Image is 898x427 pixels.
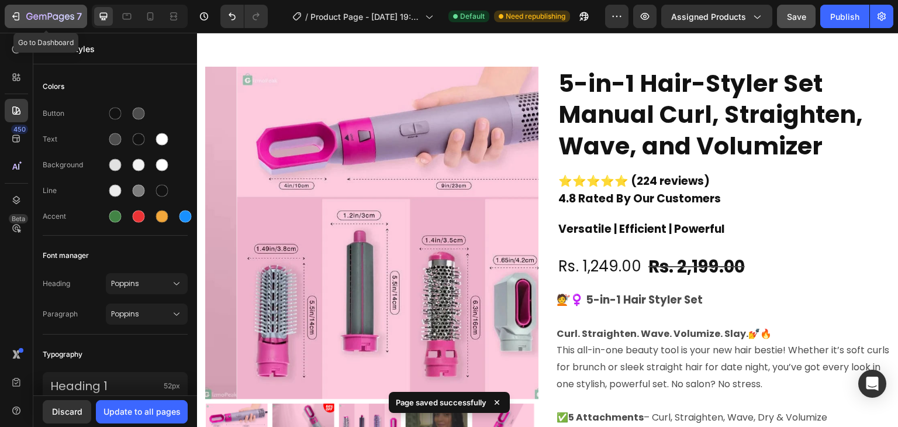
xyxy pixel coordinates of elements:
[396,397,486,408] p: Page saved successfully
[506,11,565,22] span: Need republishing
[43,108,106,119] div: Button
[360,219,445,249] div: Rs. 1,249.00
[450,218,549,250] div: Rs. 2,199.00
[360,294,693,358] p: 💅🔥 This all-in-one beauty tool is your new hair bestie! Whether it’s soft curls for brunch or sle...
[5,5,87,28] button: 7
[106,304,188,325] button: Poppins
[43,160,106,170] div: Background
[460,11,485,22] span: Default
[361,158,524,174] strong: 4.8 Rated By Our Customers
[197,33,898,427] iframe: Design area
[777,5,816,28] button: Save
[310,11,420,23] span: Product Page - [DATE] 19:42:00
[50,378,159,394] p: Heading 1
[111,309,171,319] span: Poppins
[372,378,447,392] strong: 5 Attachments
[43,278,106,289] span: Heading
[43,211,106,222] div: Accent
[43,400,91,423] button: Discard
[360,294,552,308] strong: Curl. Straighten. Wave. Volumize. Slay.
[103,405,181,418] div: Update to all pages
[360,34,693,130] h2: 5-in-1 Hair-Styler Set Manual Curl, Straighten, Wave, and Volumizer
[220,5,268,28] div: Undo/Redo
[661,5,772,28] button: Assigned Products
[43,80,64,94] span: Colors
[9,214,28,223] div: Beta
[43,347,82,361] span: Typography
[111,278,171,289] span: Poppins
[787,12,806,22] span: Save
[305,11,308,23] span: /
[360,185,693,208] div: Rich Text Editor. Editing area: main
[52,405,82,418] div: Discard
[43,43,188,55] p: Global Styles
[858,370,886,398] div: Open Intercom Messenger
[43,249,89,263] span: Font manager
[671,11,746,23] span: Assigned Products
[43,185,106,196] div: Line
[164,381,180,391] span: 52px
[106,273,188,294] button: Poppins
[96,400,188,423] button: Update to all pages
[820,5,869,28] button: Publish
[830,11,859,23] div: Publish
[43,309,106,319] span: Paragraph
[361,187,692,206] p: Versatile | Efficient | Powerful
[360,259,506,275] h3: 💇♀️ 5-in-1 Hair Styler Set
[361,140,513,156] strong: ⭐⭐⭐⭐⭐ (224 reviews)
[11,125,28,134] div: 450
[77,9,82,23] p: 7
[43,134,106,144] div: Text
